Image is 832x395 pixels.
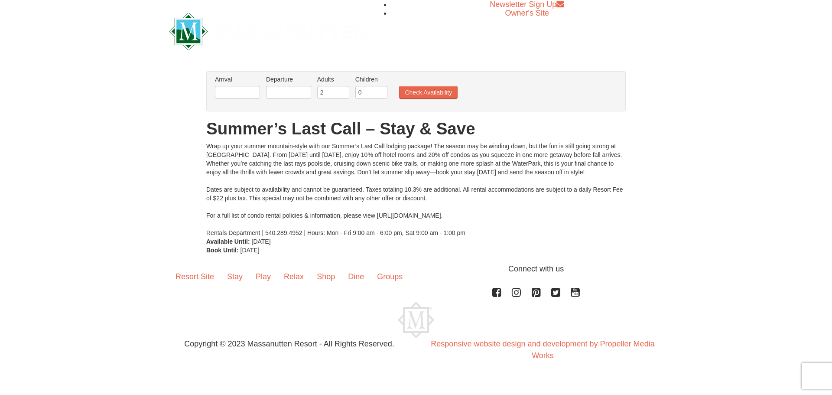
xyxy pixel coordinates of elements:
[277,263,310,290] a: Relax
[249,263,277,290] a: Play
[431,340,654,360] a: Responsive website design and development by Propeller Media Works
[355,75,387,84] label: Children
[169,13,367,50] img: Massanutten Resort Logo
[341,263,370,290] a: Dine
[169,263,663,275] p: Connect with us
[206,238,250,245] strong: Available Until:
[206,120,626,137] h1: Summer’s Last Call – Stay & Save
[169,263,221,290] a: Resort Site
[162,338,416,350] p: Copyright © 2023 Massanutten Resort - All Rights Reserved.
[221,263,249,290] a: Stay
[266,75,311,84] label: Departure
[240,247,260,254] span: [DATE]
[310,263,341,290] a: Shop
[398,302,434,338] img: Massanutten Resort Logo
[169,20,367,40] a: Massanutten Resort
[206,247,239,254] strong: Book Until:
[370,263,409,290] a: Groups
[399,86,458,99] button: Check Availability
[317,75,349,84] label: Adults
[215,75,260,84] label: Arrival
[505,9,549,17] a: Owner's Site
[206,142,626,237] div: Wrap up your summer mountain-style with our Summer’s Last Call lodging package! The season may be...
[252,238,271,245] span: [DATE]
